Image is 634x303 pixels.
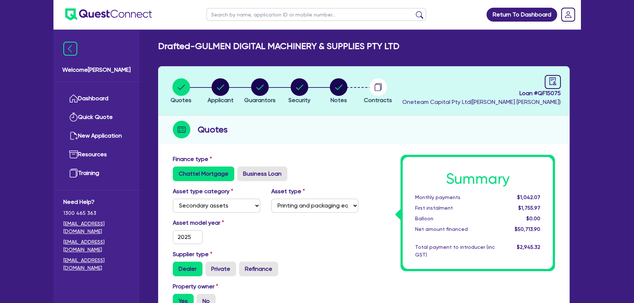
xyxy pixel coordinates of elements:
[410,215,500,222] div: Balloon
[329,78,348,105] button: Notes
[63,257,130,272] a: [EMAIL_ADDRESS][DOMAIN_NAME]
[526,216,540,221] span: $0.00
[288,97,310,104] span: Security
[198,123,228,136] h2: Quotes
[364,97,392,104] span: Contracts
[244,97,276,104] span: Guarantors
[518,205,540,211] span: $1,755.97
[173,187,233,196] label: Asset type category
[173,282,218,291] label: Property owner
[410,194,500,201] div: Monthly payments
[173,262,202,276] label: Dealer
[63,42,77,56] img: icon-menu-close
[517,244,540,250] span: $2,945.32
[402,98,561,105] span: Oneteam Capital Pty Ltd ( [PERSON_NAME] [PERSON_NAME] )
[205,262,236,276] label: Private
[206,8,426,21] input: Search by name, application ID or mobile number...
[63,108,130,127] a: Quick Quote
[410,225,500,233] div: Net amount financed
[63,220,130,235] a: [EMAIL_ADDRESS][DOMAIN_NAME]
[402,89,561,98] span: Loan # QF15075
[173,167,234,181] label: Chattel Mortgage
[486,8,557,22] a: Return To Dashboard
[69,113,78,121] img: quick-quote
[158,41,399,52] h2: Drafted - GULMEN DIGITAL MACHINERY & SUPPLIES PTY LTD
[63,145,130,164] a: Resources
[63,164,130,183] a: Training
[65,8,152,20] img: quest-connect-logo-blue
[69,150,78,159] img: resources
[288,78,311,105] button: Security
[63,209,130,217] span: 1300 465 363
[549,77,557,85] span: audit
[62,66,131,74] span: Welcome [PERSON_NAME]
[207,78,234,105] button: Applicant
[410,204,500,212] div: First instalment
[515,226,540,232] span: $50,713.90
[167,218,266,227] label: Asset model year
[331,97,347,104] span: Notes
[239,262,278,276] label: Refinance
[173,250,212,259] label: Supplier type
[173,121,190,138] img: step-icon
[363,78,392,105] button: Contracts
[559,5,578,24] a: Dropdown toggle
[237,167,287,181] label: Business Loan
[415,170,540,188] h1: Summary
[171,97,191,104] span: Quotes
[170,78,192,105] button: Quotes
[208,97,234,104] span: Applicant
[63,238,130,254] a: [EMAIL_ADDRESS][DOMAIN_NAME]
[545,75,561,89] a: audit
[63,127,130,145] a: New Application
[244,78,276,105] button: Guarantors
[63,89,130,108] a: Dashboard
[517,194,540,200] span: $1,042.07
[69,131,78,140] img: new-application
[63,198,130,206] span: Need Help?
[271,187,305,196] label: Asset type
[173,155,212,164] label: Finance type
[410,243,500,259] div: Total payment to introducer (inc GST)
[69,169,78,177] img: training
